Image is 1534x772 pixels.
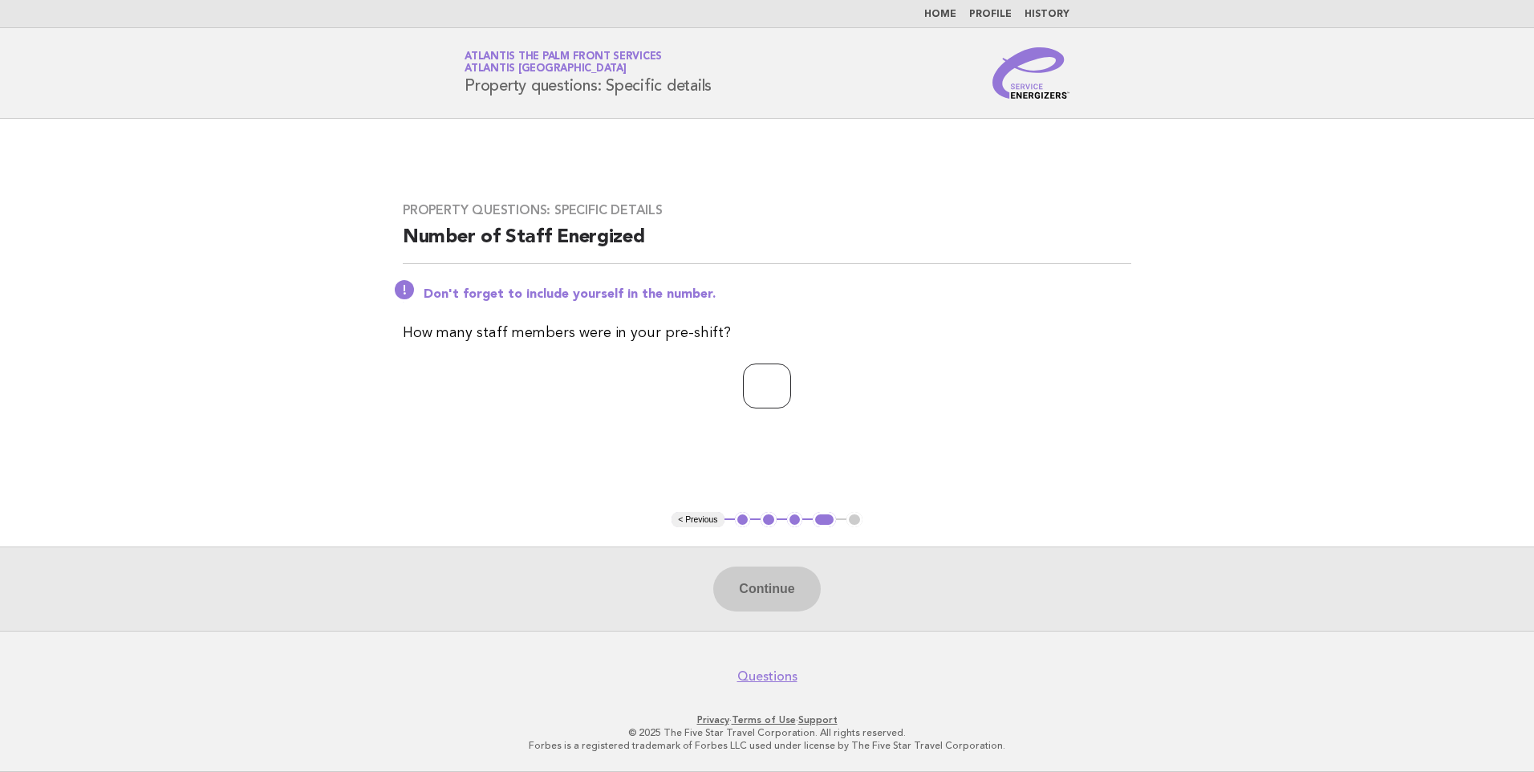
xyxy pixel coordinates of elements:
[424,286,1131,303] p: Don't forget to include yourself in the number.
[697,714,729,725] a: Privacy
[737,668,797,685] a: Questions
[465,51,662,74] a: Atlantis The Palm Front ServicesAtlantis [GEOGRAPHIC_DATA]
[403,202,1131,218] h3: Property questions: Specific details
[465,52,712,94] h1: Property questions: Specific details
[761,512,777,528] button: 2
[924,10,956,19] a: Home
[813,512,836,528] button: 4
[672,512,724,528] button: < Previous
[276,726,1258,739] p: © 2025 The Five Star Travel Corporation. All rights reserved.
[403,225,1131,264] h2: Number of Staff Energized
[787,512,803,528] button: 3
[465,64,627,75] span: Atlantis [GEOGRAPHIC_DATA]
[969,10,1012,19] a: Profile
[798,714,838,725] a: Support
[1025,10,1069,19] a: History
[276,713,1258,726] p: · ·
[403,322,1131,344] p: How many staff members were in your pre-shift?
[732,714,796,725] a: Terms of Use
[276,739,1258,752] p: Forbes is a registered trademark of Forbes LLC used under license by The Five Star Travel Corpora...
[992,47,1069,99] img: Service Energizers
[735,512,751,528] button: 1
